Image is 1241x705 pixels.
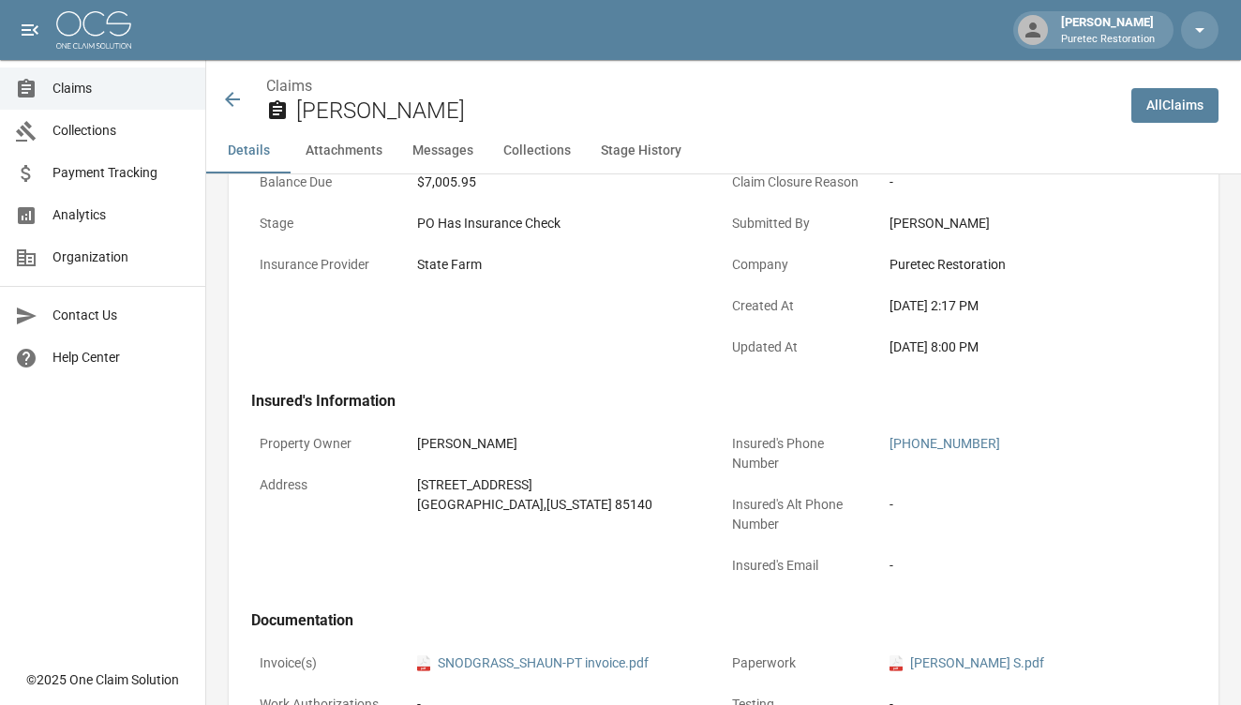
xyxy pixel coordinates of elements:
[724,487,881,543] p: Insured's Alt Phone Number
[417,495,715,515] div: [GEOGRAPHIC_DATA] , [US_STATE] 85140
[586,128,696,173] button: Stage History
[890,296,1188,316] div: [DATE] 2:17 PM
[206,128,1241,173] div: anchor tabs
[417,255,715,275] div: State Farm
[417,214,715,233] div: PO Has Insurance Check
[890,436,1000,451] a: [PHONE_NUMBER]
[52,348,190,367] span: Help Center
[291,128,397,173] button: Attachments
[266,75,1116,97] nav: breadcrumb
[52,79,190,98] span: Claims
[56,11,131,49] img: ocs-logo-white-transparent.png
[251,392,1196,411] h4: Insured's Information
[724,205,881,242] p: Submitted By
[52,205,190,225] span: Analytics
[251,247,409,283] p: Insurance Provider
[251,205,409,242] p: Stage
[251,426,409,462] p: Property Owner
[1054,13,1162,47] div: [PERSON_NAME]
[206,128,291,173] button: Details
[251,467,409,503] p: Address
[52,247,190,267] span: Organization
[251,645,409,682] p: Invoice(s)
[52,306,190,325] span: Contact Us
[724,329,881,366] p: Updated At
[26,670,179,689] div: © 2025 One Claim Solution
[52,121,190,141] span: Collections
[724,645,881,682] p: Paperwork
[1131,88,1219,123] a: AllClaims
[296,97,1116,125] h2: [PERSON_NAME]
[488,128,586,173] button: Collections
[724,164,881,201] p: Claim Closure Reason
[52,163,190,183] span: Payment Tracking
[890,214,1188,233] div: [PERSON_NAME]
[251,164,409,201] p: Balance Due
[890,172,1188,192] div: -
[251,611,1196,630] h4: Documentation
[417,653,649,673] a: pdfSNODGRASS_SHAUN-PT invoice.pdf
[724,247,881,283] p: Company
[1061,32,1155,48] p: Puretec Restoration
[724,426,881,482] p: Insured's Phone Number
[266,77,312,95] a: Claims
[397,128,488,173] button: Messages
[417,172,715,192] div: $7,005.95
[890,653,1044,673] a: pdf[PERSON_NAME] S.pdf
[11,11,49,49] button: open drawer
[890,337,1188,357] div: [DATE] 8:00 PM
[890,556,1188,576] div: -
[724,288,881,324] p: Created At
[890,255,1188,275] div: Puretec Restoration
[417,434,715,454] div: [PERSON_NAME]
[724,547,881,584] p: Insured's Email
[890,495,1188,515] div: -
[417,475,715,495] div: [STREET_ADDRESS]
